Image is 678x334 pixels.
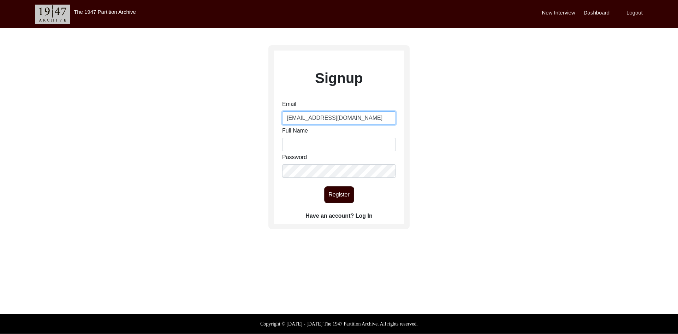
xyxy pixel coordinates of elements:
label: Full Name [282,127,308,135]
label: Have an account? Log In [305,212,372,220]
label: Logout [626,9,643,17]
button: Register [324,186,354,203]
img: header-logo.png [35,5,70,24]
label: Password [282,153,307,162]
label: Copyright © [DATE] - [DATE] The 1947 Partition Archive. All rights reserved. [260,320,418,328]
label: Signup [315,68,363,89]
label: New Interview [542,9,575,17]
label: Dashboard [584,9,609,17]
label: The 1947 Partition Archive [74,9,136,15]
label: Email [282,100,296,109]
